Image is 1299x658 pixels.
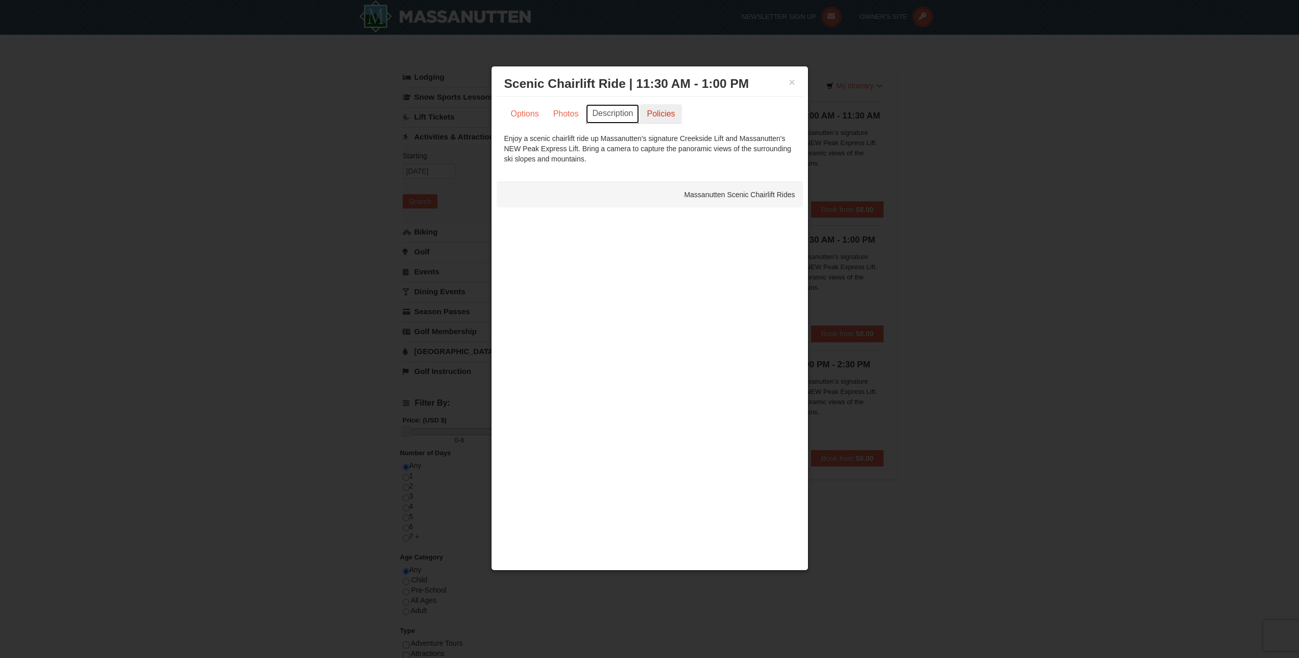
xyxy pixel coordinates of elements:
[547,104,585,124] a: Photos
[504,76,795,91] h3: Scenic Chairlift Ride | 11:30 AM - 1:00 PM
[640,104,681,124] a: Policies
[504,104,546,124] a: Options
[586,104,639,124] a: Description
[504,133,795,164] div: Enjoy a scenic chairlift ride up Massanutten’s signature Creekside Lift and Massanutten's NEW Pea...
[497,182,803,207] div: Massanutten Scenic Chairlift Rides
[789,77,795,87] button: ×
